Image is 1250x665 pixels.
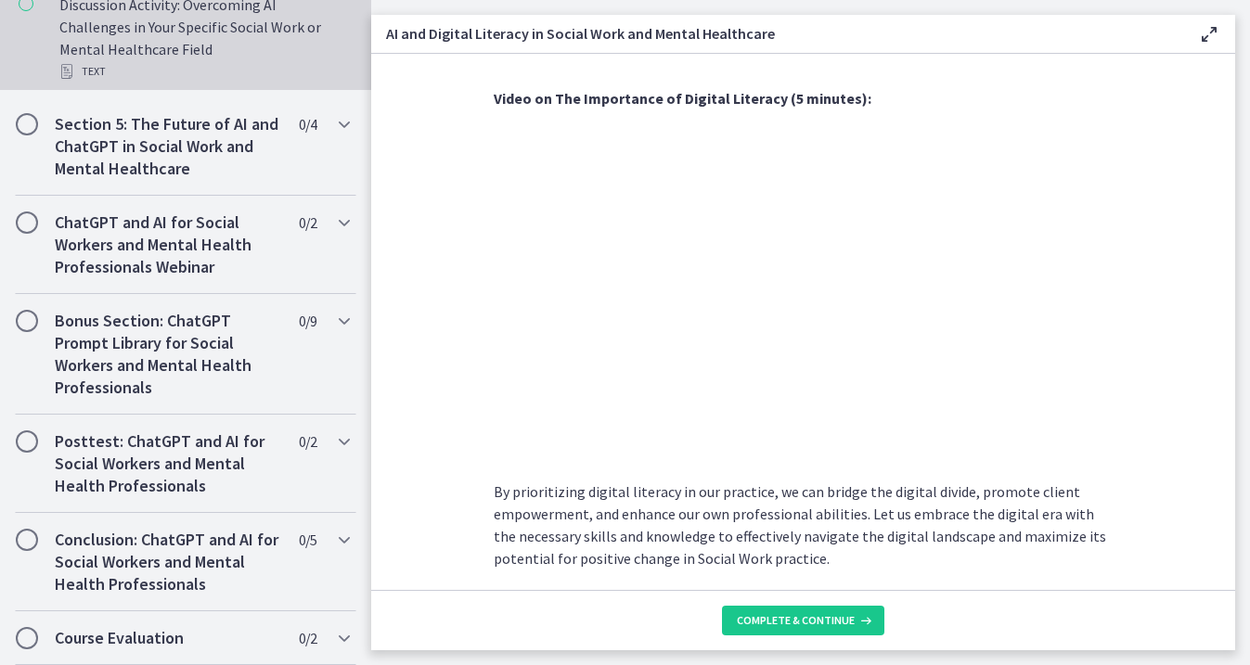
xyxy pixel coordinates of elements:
[299,529,316,551] span: 0 / 5
[386,22,1168,45] h3: AI and Digital Literacy in Social Work and Mental Healthcare
[737,613,855,628] span: Complete & continue
[55,430,281,497] h2: Posttest: ChatGPT and AI for Social Workers and Mental Health Professionals
[299,430,316,453] span: 0 / 2
[55,310,281,399] h2: Bonus Section: ChatGPT Prompt Library for Social Workers and Mental Health Professionals
[299,310,316,332] span: 0 / 9
[59,60,349,83] div: Text
[494,89,871,108] strong: Video on The Importance of Digital Literacy (5 minutes):
[55,627,281,649] h2: Course Evaluation
[722,606,884,635] button: Complete & continue
[299,627,316,649] span: 0 / 2
[494,480,1114,569] p: By prioritizing digital literacy in our practice, we can bridge the digital divide, promote clien...
[55,529,281,595] h2: Conclusion: ChatGPT and AI for Social Workers and Mental Health Professionals
[55,113,281,180] h2: Section 5: The Future of AI and ChatGPT in Social Work and Mental Healthcare
[55,211,281,278] h2: ChatGPT and AI for Social Workers and Mental Health Professionals Webinar
[299,113,316,135] span: 0 / 4
[299,211,316,234] span: 0 / 2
